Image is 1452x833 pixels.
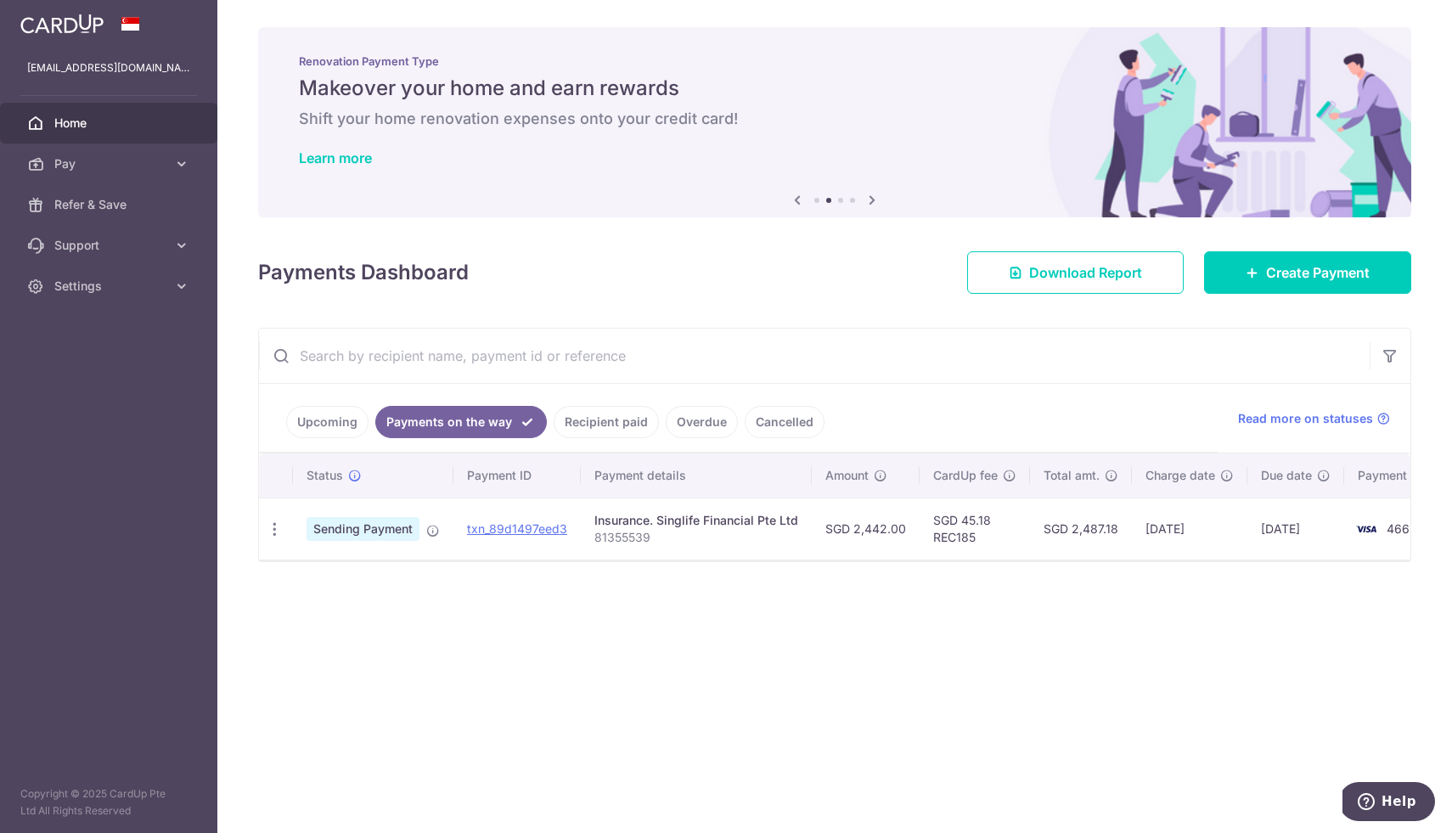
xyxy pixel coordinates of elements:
[1238,410,1390,427] a: Read more on statuses
[54,237,166,254] span: Support
[27,59,190,76] p: [EMAIL_ADDRESS][DOMAIN_NAME]
[299,149,372,166] a: Learn more
[920,498,1030,560] td: SGD 45.18 REC185
[54,115,166,132] span: Home
[1044,467,1100,484] span: Total amt.
[1349,519,1383,539] img: Bank Card
[1266,262,1370,283] span: Create Payment
[825,467,869,484] span: Amount
[933,467,998,484] span: CardUp fee
[54,278,166,295] span: Settings
[594,529,798,546] p: 81355539
[286,406,369,438] a: Upcoming
[1387,521,1416,536] span: 4665
[666,406,738,438] a: Overdue
[1342,782,1435,825] iframe: Opens a widget where you can find more information
[299,54,1370,68] p: Renovation Payment Type
[554,406,659,438] a: Recipient paid
[745,406,824,438] a: Cancelled
[1030,498,1132,560] td: SGD 2,487.18
[375,406,547,438] a: Payments on the way
[812,498,920,560] td: SGD 2,442.00
[1204,251,1411,294] a: Create Payment
[20,14,104,34] img: CardUp
[1029,262,1142,283] span: Download Report
[467,521,567,536] a: txn_89d1497eed3
[54,196,166,213] span: Refer & Save
[307,467,343,484] span: Status
[307,517,419,541] span: Sending Payment
[299,109,1370,129] h6: Shift your home renovation expenses onto your credit card!
[967,251,1184,294] a: Download Report
[1145,467,1215,484] span: Charge date
[54,155,166,172] span: Pay
[1247,498,1344,560] td: [DATE]
[299,75,1370,102] h5: Makeover your home and earn rewards
[594,512,798,529] div: Insurance. Singlife Financial Pte Ltd
[258,257,469,288] h4: Payments Dashboard
[258,27,1411,217] img: Renovation banner
[453,453,581,498] th: Payment ID
[581,453,812,498] th: Payment details
[259,329,1370,383] input: Search by recipient name, payment id or reference
[1132,498,1247,560] td: [DATE]
[1238,410,1373,427] span: Read more on statuses
[1261,467,1312,484] span: Due date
